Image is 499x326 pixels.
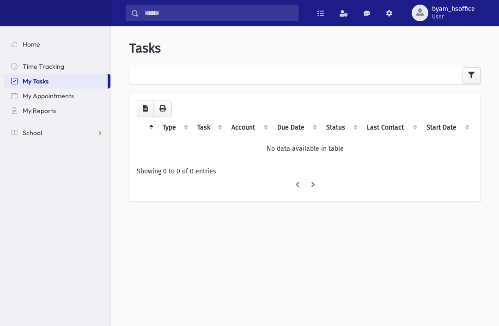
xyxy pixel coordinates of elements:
td: No data available in table [137,138,473,159]
span: Tasks [129,41,161,56]
button: Print [153,101,172,117]
a: School [4,125,110,140]
span: My Reports [23,107,56,115]
span: My Appointments [23,92,74,100]
button: CSV [137,101,154,117]
th: Start Date: activate to sort column ascending [421,117,473,138]
span: Home [23,40,40,48]
span: School [23,129,42,137]
a: Home [4,37,110,52]
th: Last Contact: activate to sort column ascending [361,117,421,138]
span: User [432,13,475,20]
input: Search [139,5,298,21]
a: My Tasks [4,74,108,89]
a: Time Tracking [4,59,110,74]
div: Showing 0 to 0 of 0 entries [137,166,473,176]
span: byam_hsoffice [432,6,475,13]
img: AdmirePro [7,4,26,22]
th: Due Date: activate to sort column ascending [272,117,321,138]
th: Type: activate to sort column ascending [157,117,192,138]
th: Status: activate to sort column ascending [321,117,361,138]
th: Task: activate to sort column ascending [192,117,226,138]
a: My Reports [4,103,110,118]
span: Time Tracking [23,62,64,71]
span: My Tasks [23,77,49,85]
a: My Appointments [4,89,110,103]
th: Account : activate to sort column ascending [226,117,271,138]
